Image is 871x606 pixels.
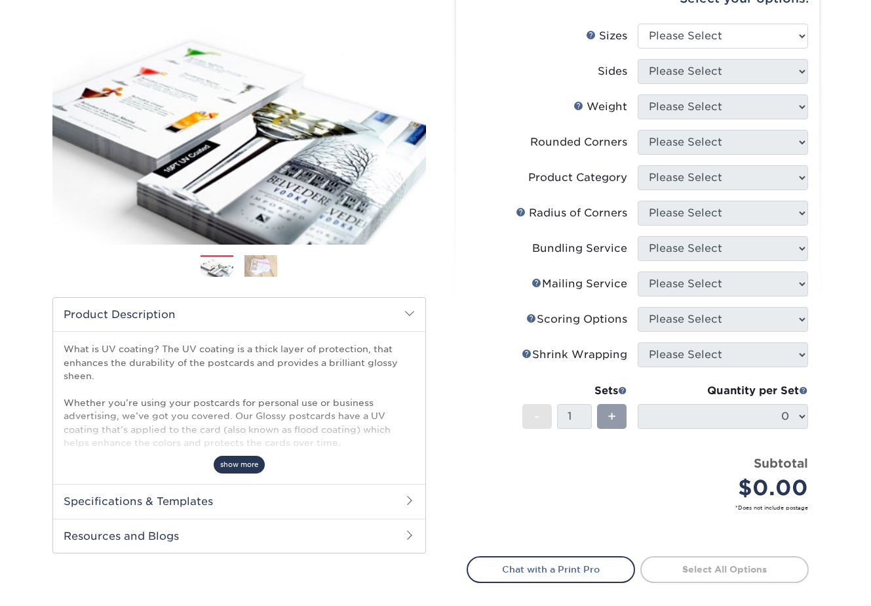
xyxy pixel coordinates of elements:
h2: Product Description [53,298,425,331]
div: Mailing Service [532,276,627,292]
div: Weight [573,99,627,115]
div: Rounded Corners [530,134,627,150]
div: Quantity per Set [638,383,808,399]
div: Sets [522,383,627,399]
div: Shrink Wrapping [522,347,627,363]
img: Glossy UV Coated 01 [52,1,426,259]
img: Postcards 01 [201,256,233,279]
p: What is UV coating? The UV coating is a thick layer of protection, that enhances the durability o... [64,342,415,543]
div: Sides [598,64,627,79]
span: show more [214,456,265,474]
h2: Resources and Blogs [53,519,425,553]
strong: Subtotal [754,456,808,470]
div: Bundling Service [532,241,627,256]
a: Select All Options [640,556,809,582]
span: - [534,407,540,426]
span: + [608,407,616,426]
div: $0.00 [648,472,808,504]
div: Product Category [528,170,627,186]
h2: Specifications & Templates [53,484,425,518]
div: Radius of Corners [516,205,627,221]
a: Chat with a Print Pro [467,556,635,582]
small: *Does not include postage [477,504,808,512]
div: Scoring Options [526,312,627,327]
img: Postcards 02 [244,254,277,277]
div: Sizes [586,28,627,44]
